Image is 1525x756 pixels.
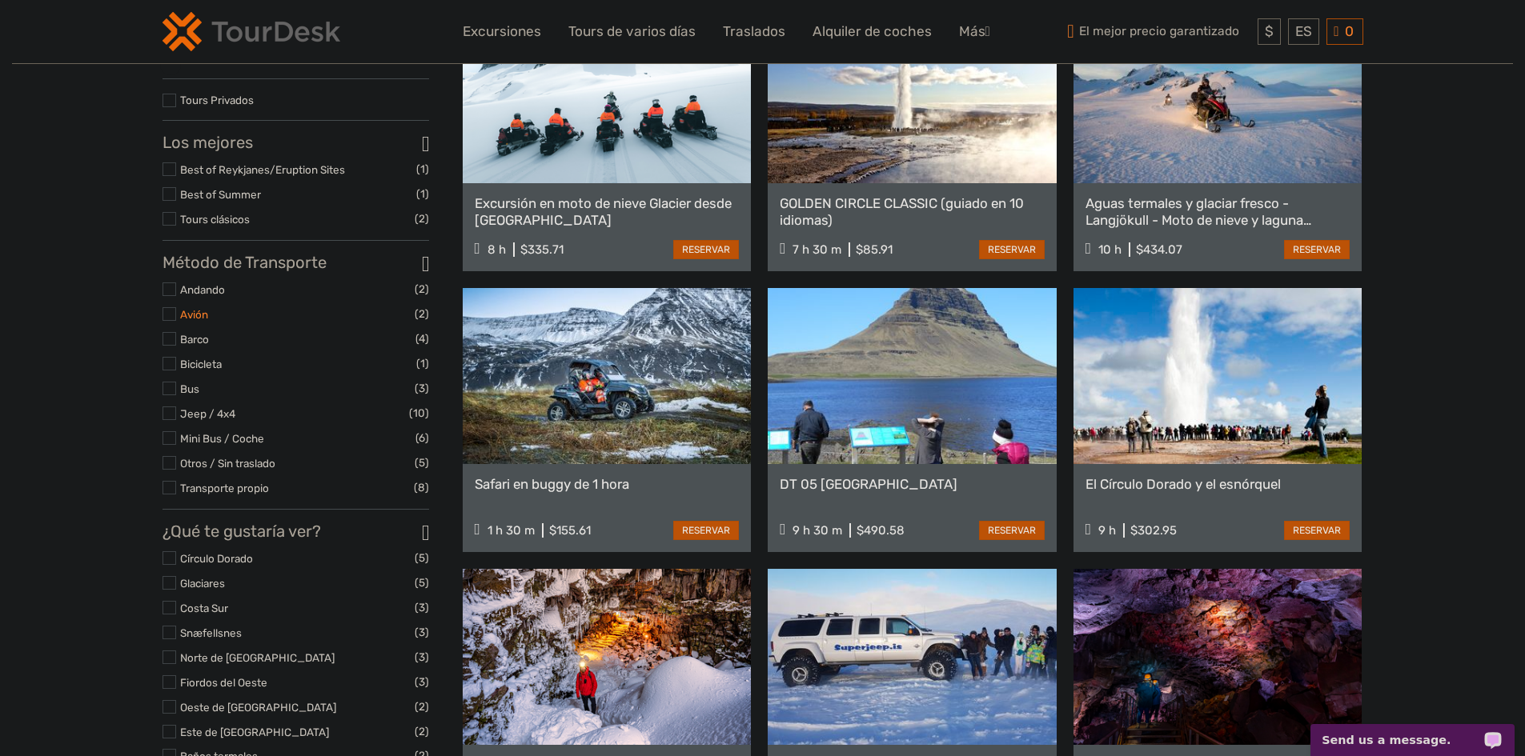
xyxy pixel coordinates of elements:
a: Snæfellsnes [180,626,242,639]
span: (3) [415,648,429,666]
a: Best of Summer [180,188,261,201]
span: (3) [415,598,429,617]
span: (2) [415,305,429,323]
span: 0 [1342,23,1356,39]
a: reservar [673,521,739,540]
div: $85.91 [856,242,893,257]
span: 1 h 30 m [488,523,535,538]
a: Mini Bus / Coche [180,432,264,445]
a: Bus [180,382,199,395]
span: (5) [415,454,429,472]
span: El mejor precio garantizado [1063,18,1254,45]
span: (5) [415,549,429,567]
a: El Círculo Dorado y el esnórquel [1086,476,1350,492]
a: Oeste de [GEOGRAPHIC_DATA] [180,701,336,714]
a: Jeep / 4x4 [180,407,235,420]
img: 120-15d4194f-c635-41b9-a512-a3cb382bfb57_logo_small.png [163,12,340,51]
div: $490.58 [857,523,905,538]
a: Barco [180,333,209,346]
span: (2) [415,698,429,716]
div: $155.61 [549,523,591,538]
a: Más [959,20,990,43]
a: Excursiones [463,20,541,43]
a: Alquiler de coches [813,20,932,43]
a: reservar [979,521,1045,540]
a: DT 05 [GEOGRAPHIC_DATA] [780,476,1045,492]
span: (5) [415,574,429,592]
span: $ [1265,23,1274,39]
iframe: LiveChat chat widget [1300,706,1525,756]
a: Círculo Dorado [180,552,253,565]
div: $302.95 [1130,523,1177,538]
div: ES [1288,18,1319,45]
a: reservar [979,240,1045,259]
a: Safari en buggy de 1 hora [475,476,740,492]
a: Best of Reykjanes/Eruption Sites [180,163,345,176]
a: Avión [180,308,208,321]
a: Tours Privados [180,94,254,106]
a: Tours clásicos [180,213,250,226]
a: reservar [1284,240,1350,259]
span: (1) [416,185,429,203]
a: GOLDEN CIRCLE CLASSIC (guiado en 10 idiomas) [780,195,1045,228]
span: (4) [415,330,429,348]
span: (3) [415,623,429,642]
span: 9 h 30 m [793,523,842,538]
a: Transporte propio [180,482,269,494]
h3: Los mejores [163,133,429,152]
span: (2) [415,280,429,298]
a: Aguas termales y glaciar fresco - Langjökull - Moto de nieve y laguna secreta [1086,195,1350,228]
h3: Método de Transporte [163,253,429,272]
span: (3) [415,673,429,691]
a: reservar [1284,521,1350,540]
span: (6) [415,429,429,447]
a: Excursión en moto de nieve Glacier desde [GEOGRAPHIC_DATA] [475,195,740,228]
span: (1) [416,160,429,178]
a: Costa Sur [180,602,228,614]
span: 9 h [1098,523,1116,538]
a: Tours de varios días [568,20,696,43]
span: (8) [414,478,429,497]
a: reservar [673,240,739,259]
a: Norte de [GEOGRAPHIC_DATA] [180,651,335,664]
a: Bicicleta [180,358,222,370]
span: (1) [416,354,429,373]
div: $335.71 [520,242,564,257]
span: 8 h [488,242,506,257]
a: Otros / Sin traslado [180,457,275,470]
a: Andando [180,283,225,296]
div: $434.07 [1136,242,1182,257]
h3: ¿Qué te gustaría ver? [163,522,429,541]
span: (2) [415,210,429,228]
a: Fiordos del Oeste [180,676,267,689]
a: Este de [GEOGRAPHIC_DATA] [180,726,329,738]
span: (3) [415,379,429,398]
a: Glaciares [180,577,225,590]
span: 7 h 30 m [793,242,841,257]
a: Traslados [723,20,785,43]
span: 10 h [1098,242,1122,257]
span: (2) [415,722,429,741]
span: (10) [409,404,429,422]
